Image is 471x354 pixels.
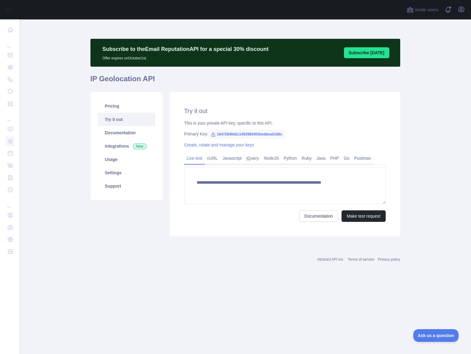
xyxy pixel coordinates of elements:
[314,153,328,163] a: Java
[98,139,155,153] a: Integrations New
[352,153,373,163] a: Postman
[299,153,314,163] a: Ruby
[184,107,386,115] h2: Try it out
[378,257,400,262] a: Privacy policy
[348,257,374,262] a: Terms of service
[405,5,440,15] button: Invite users
[184,120,386,126] div: This is your private API key, specific to this API.
[344,47,389,58] button: Subscribe [DATE]
[261,153,281,163] a: NodeJS
[205,153,220,163] a: cURL
[342,210,385,222] button: Make test request
[413,329,459,342] iframe: Toggle Customer Support
[244,153,261,163] a: jQuery
[341,153,352,163] a: Go
[103,53,269,61] p: Offer expires on October 1st.
[98,126,155,139] a: Documentation
[98,99,155,113] a: Pricing
[5,110,15,122] div: ...
[5,196,15,209] div: ...
[184,131,386,137] div: Primary Key:
[98,153,155,166] a: Usage
[133,143,147,149] span: New
[5,36,15,48] div: ...
[299,210,338,222] a: Documentation
[98,166,155,179] a: Settings
[90,74,400,88] h1: IP Geolocation API
[415,6,438,13] span: Invite users
[281,153,299,163] a: Python
[220,153,244,163] a: Javascript
[103,45,269,53] p: Subscribe to the Email Reputation API for a special 30 % discount
[184,153,205,163] a: Live test
[98,113,155,126] a: Try it out
[317,257,344,262] a: Abstract API Inc.
[328,153,342,163] a: PHP
[184,142,254,147] a: Create, rotate and manage your keys
[208,130,285,139] span: 16472849d2c1492985455bedbea0188c
[98,179,155,193] a: Support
